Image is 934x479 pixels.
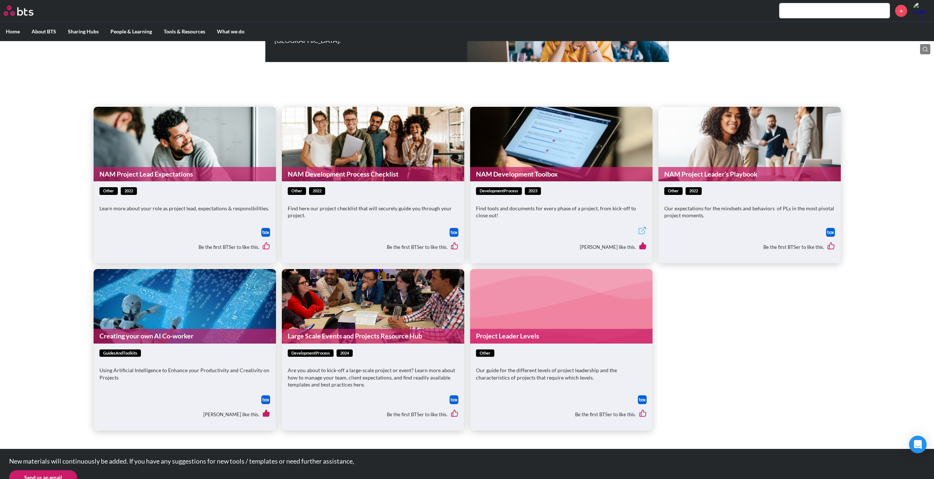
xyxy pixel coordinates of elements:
img: BTS Logo [4,6,33,16]
div: Open Intercom Messenger [909,436,927,453]
div: [PERSON_NAME] like this. [476,237,647,257]
p: Our guide for the different levels of project leadership and the characteristics of projects that... [476,367,647,381]
img: Colin Park [913,2,930,19]
span: 2022 [309,187,325,195]
a: Download file from Box [450,228,458,237]
a: Go home [4,6,47,16]
img: Box logo [450,228,458,237]
img: Box logo [261,395,270,404]
a: Large Scale Events and Projects Resource Hub [282,329,464,343]
div: Be the first BTSer to like this. [476,404,647,425]
p: New materials will continuously be added. If you have any suggestions for new tools / templates o... [9,458,522,465]
div: Be the first BTSer to like this. [288,404,458,425]
p: Are you about to kick-off a large-scale project or event? Learn more about how to manage your tea... [288,367,458,388]
a: Profile [913,2,930,19]
a: Project Leader Levels [470,329,653,343]
p: Find here our project checklist that will securely guide you through your project. [288,205,458,219]
span: 2023 [525,187,541,195]
label: People & Learning [105,22,158,41]
span: 2024 [337,349,353,357]
img: Box logo [450,395,458,404]
span: 2022 [686,187,702,195]
a: Download file from Box [826,228,835,237]
span: other [664,187,683,195]
div: Be the first BTSer to like this. [99,237,270,257]
span: other [476,349,494,357]
label: Sharing Hubs [62,22,105,41]
div: Be the first BTSer to like this. [664,237,835,257]
p: Using Artificial Intelligence to Enhance your Productivity and Creativity on Projects [99,367,270,381]
label: About BTS [26,22,62,41]
a: NAM Project Lead Expectations [94,167,276,181]
span: developmentProcess [476,187,522,195]
a: NAM Development Toolbox [470,167,653,181]
a: + [895,5,907,17]
a: Download file from Box [261,395,270,404]
a: External link [638,226,647,237]
div: [PERSON_NAME] like this. [99,404,270,425]
img: Box logo [261,228,270,237]
span: other [99,187,118,195]
a: Download file from Box [638,395,647,404]
p: Our expectations for the mindsets and behaviors of PLs in the most pivotal project moments. [664,205,835,219]
label: What we do [211,22,250,41]
label: Tools & Resources [158,22,211,41]
div: Be the first BTSer to like this. [288,237,458,257]
a: Download file from Box [450,395,458,404]
img: Box logo [826,228,835,237]
img: Box logo [638,395,647,404]
p: Find tools and documents for every phase of a project, from kick-off to close out! [476,205,647,219]
span: guidesAndToolkits [99,349,141,357]
span: other [288,187,306,195]
a: Download file from Box [261,228,270,237]
p: Your single destination for project-related tools, tips, templates and best practices within BTS ... [275,25,429,44]
span: developmentProcess [288,349,334,357]
a: NAM Project Leader’s Playbook [658,167,841,181]
a: NAM Development Process Checklist [282,167,464,181]
p: Learn more about your role as project lead, expectations & responsibilities. [99,205,270,212]
span: 2022 [121,187,137,195]
a: Creating your own AI Co-worker [94,329,276,343]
